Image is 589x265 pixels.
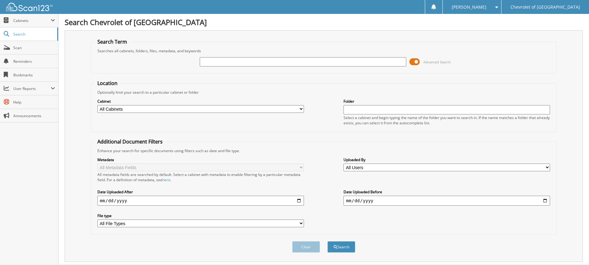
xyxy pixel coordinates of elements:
[94,38,130,45] legend: Search Term
[13,18,51,23] span: Cabinets
[327,241,355,253] button: Search
[97,157,304,162] label: Metadata
[510,5,580,9] span: Chevrolet of [GEOGRAPHIC_DATA]
[292,241,320,253] button: Clear
[65,17,583,27] h1: Search Chevrolet of [GEOGRAPHIC_DATA]
[13,72,55,78] span: Bookmarks
[162,177,170,182] a: here
[13,59,55,64] span: Reminders
[13,45,55,50] span: Scan
[13,100,55,105] span: Help
[344,99,550,104] label: Folder
[97,189,304,194] label: Date Uploaded After
[94,80,121,87] legend: Location
[344,196,550,206] input: end
[13,113,55,118] span: Announcements
[97,172,304,182] div: All metadata fields are searched by default. Select a cabinet with metadata to enable filtering b...
[97,196,304,206] input: start
[344,157,550,162] label: Uploaded By
[94,48,553,53] div: Searches all cabinets, folders, files, metadata, and keywords
[97,213,304,218] label: File type
[94,90,553,95] div: Optionally limit your search to a particular cabinet or folder
[423,60,451,64] span: Advanced Search
[344,115,550,126] div: Select a cabinet and begin typing the name of the folder you want to search in. If the name match...
[6,3,53,11] img: scan123-logo-white.svg
[94,138,166,145] legend: Additional Document Filters
[13,32,54,37] span: Search
[13,86,51,91] span: User Reports
[344,189,550,194] label: Date Uploaded Before
[94,148,553,153] div: Enhance your search for specific documents using filters such as date and file type.
[97,99,304,104] label: Cabinet
[452,5,486,9] span: [PERSON_NAME]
